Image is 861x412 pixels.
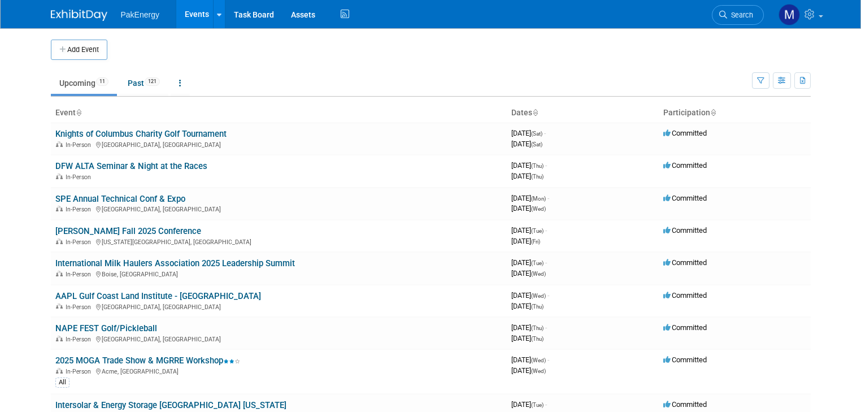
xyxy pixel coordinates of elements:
img: In-Person Event [56,368,63,374]
span: In-Person [66,206,94,213]
span: (Tue) [531,228,543,234]
span: In-Person [66,303,94,311]
span: [DATE] [511,334,543,342]
span: [DATE] [511,129,546,137]
a: Knights of Columbus Charity Golf Tournament [55,129,227,139]
span: (Tue) [531,260,543,266]
a: Sort by Start Date [532,108,538,117]
img: In-Person Event [56,303,63,309]
span: (Wed) [531,293,546,299]
button: Add Event [51,40,107,60]
span: - [545,226,547,235]
span: - [547,355,549,364]
img: In-Person Event [56,174,63,179]
div: [GEOGRAPHIC_DATA], [GEOGRAPHIC_DATA] [55,140,502,149]
a: Past121 [119,72,168,94]
a: SPE Annual Technical Conf & Expo [55,194,185,204]
span: Committed [663,355,707,364]
div: [GEOGRAPHIC_DATA], [GEOGRAPHIC_DATA] [55,334,502,343]
span: (Mon) [531,196,546,202]
span: [DATE] [511,140,542,148]
span: (Sat) [531,141,542,148]
th: Dates [507,103,659,123]
span: - [545,400,547,409]
span: (Wed) [531,357,546,363]
span: [DATE] [511,237,540,245]
span: - [547,291,549,300]
a: Sort by Event Name [76,108,81,117]
span: Committed [663,323,707,332]
a: 2025 MOGA Trade Show & MGRRE Workshop [55,355,240,366]
a: Intersolar & Energy Storage [GEOGRAPHIC_DATA] [US_STATE] [55,400,286,410]
img: ExhibitDay [51,10,107,21]
a: AAPL Gulf Coast Land Institute - [GEOGRAPHIC_DATA] [55,291,261,301]
span: - [547,194,549,202]
span: Search [727,11,753,19]
span: [DATE] [511,161,547,170]
span: (Wed) [531,368,546,374]
span: (Tue) [531,402,543,408]
span: - [545,258,547,267]
span: [DATE] [511,302,543,310]
span: [DATE] [511,172,543,180]
span: [DATE] [511,258,547,267]
span: In-Person [66,174,94,181]
span: [DATE] [511,400,547,409]
a: Sort by Participation Type [710,108,716,117]
div: [GEOGRAPHIC_DATA], [GEOGRAPHIC_DATA] [55,302,502,311]
span: (Thu) [531,163,543,169]
span: [DATE] [511,194,549,202]
span: (Thu) [531,325,543,331]
span: (Wed) [531,206,546,212]
img: In-Person Event [56,238,63,244]
span: [DATE] [511,269,546,277]
span: Committed [663,291,707,300]
span: (Thu) [531,174,543,180]
span: [DATE] [511,204,546,212]
span: Committed [663,129,707,137]
span: - [544,129,546,137]
span: [DATE] [511,226,547,235]
span: Committed [663,194,707,202]
span: Committed [663,161,707,170]
span: PakEnergy [121,10,159,19]
div: [GEOGRAPHIC_DATA], [GEOGRAPHIC_DATA] [55,204,502,213]
a: Upcoming11 [51,72,117,94]
span: In-Person [66,141,94,149]
span: In-Person [66,336,94,343]
span: - [545,161,547,170]
span: (Thu) [531,303,543,310]
span: In-Person [66,271,94,278]
a: Search [712,5,764,25]
a: DFW ALTA Seminar & Night at the Races [55,161,207,171]
div: All [55,378,69,388]
a: [PERSON_NAME] Fall 2025 Conference [55,226,201,236]
a: NAPE FEST Golf/Pickleball [55,323,157,333]
img: In-Person Event [56,271,63,276]
span: (Thu) [531,336,543,342]
span: In-Person [66,368,94,375]
span: Committed [663,258,707,267]
div: Boise, [GEOGRAPHIC_DATA] [55,269,502,278]
span: 121 [145,77,160,86]
span: In-Person [66,238,94,246]
span: (Sat) [531,131,542,137]
span: (Fri) [531,238,540,245]
img: In-Person Event [56,206,63,211]
span: Committed [663,226,707,235]
span: Committed [663,400,707,409]
th: Event [51,103,507,123]
span: [DATE] [511,355,549,364]
div: Acme, [GEOGRAPHIC_DATA] [55,366,502,375]
span: [DATE] [511,291,549,300]
div: [US_STATE][GEOGRAPHIC_DATA], [GEOGRAPHIC_DATA] [55,237,502,246]
span: - [545,323,547,332]
a: International Milk Haulers Association 2025 Leadership Summit [55,258,295,268]
img: In-Person Event [56,141,63,147]
span: [DATE] [511,366,546,375]
img: In-Person Event [56,336,63,341]
span: 11 [96,77,108,86]
span: [DATE] [511,323,547,332]
th: Participation [659,103,811,123]
img: Mary Walker [779,4,800,25]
